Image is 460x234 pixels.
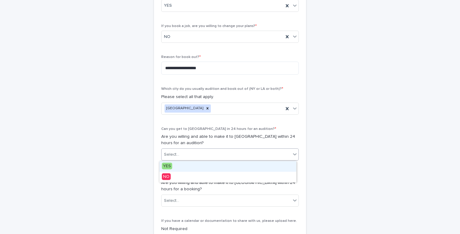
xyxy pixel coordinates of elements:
[159,172,296,182] div: NO
[161,134,299,146] p: Are you willing and able to make it to [GEOGRAPHIC_DATA] within 24 hours for an audition?
[162,173,171,180] span: NO
[161,55,201,59] span: Reason for book out?
[165,104,204,113] div: [GEOGRAPHIC_DATA]
[161,226,299,232] p: Not Required
[161,87,283,91] span: Which city do you usually audition and book out of (NY or LA or both)?
[161,94,299,100] p: Please select all that apply.
[159,161,296,172] div: YES
[164,151,179,158] div: Select...
[162,163,172,169] span: YES
[164,34,170,40] span: NO
[161,127,276,131] span: Can you get to [GEOGRAPHIC_DATA] in 24 hours for an audition?
[164,2,172,9] span: YES
[164,198,179,204] div: Select...
[161,180,299,192] p: Are you willing and able to make it to [GEOGRAPHIC_DATA] within 24 hours for a booking?
[161,219,297,223] span: If you have a calendar or documentation to share with us, please upload here.
[161,24,257,28] span: If you book a job, are you willing to change your plans?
